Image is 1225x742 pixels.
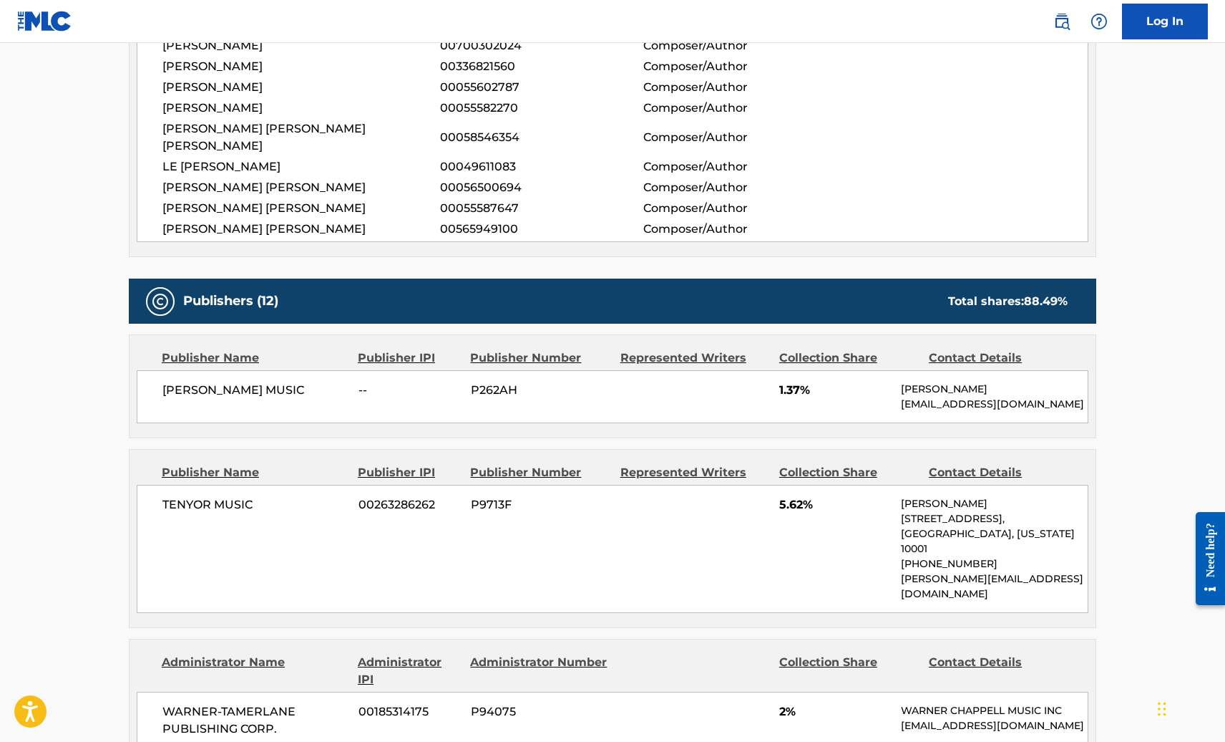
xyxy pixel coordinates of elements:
div: Collection Share [779,464,918,481]
a: Log In [1122,4,1208,39]
span: Composer/Author [643,58,829,75]
p: [PHONE_NUMBER] [901,556,1088,572]
div: Represented Writers [620,464,768,481]
span: 1.37% [779,382,890,399]
a: Public Search [1048,7,1076,36]
span: Composer/Author [643,158,829,175]
div: Administrator Name [162,654,347,688]
span: LE [PERSON_NAME] [162,158,440,175]
div: Total shares: [948,293,1068,310]
img: help [1090,13,1108,30]
span: -- [358,382,460,399]
div: Publisher IPI [358,350,459,367]
span: [PERSON_NAME] [PERSON_NAME] [162,179,440,196]
div: Publisher Number [470,464,609,481]
div: Collection Share [779,350,918,367]
div: Contact Details [929,350,1068,367]
span: [PERSON_NAME] [162,100,440,117]
span: 00700302024 [440,37,643,54]
p: [PERSON_NAME] [901,382,1088,397]
span: 88.49 % [1024,294,1068,308]
span: Composer/Author [643,79,829,96]
span: WARNER-TAMERLANE PUBLISHING CORP. [162,703,348,738]
div: Contact Details [929,464,1068,481]
span: P94075 [471,703,610,721]
span: [PERSON_NAME] [162,58,440,75]
span: 00185314175 [358,703,460,721]
span: [PERSON_NAME] [162,79,440,96]
span: [PERSON_NAME] [162,37,440,54]
div: Represented Writers [620,350,768,367]
span: 00055602787 [440,79,643,96]
img: search [1053,13,1070,30]
span: 00055587647 [440,200,643,217]
span: Composer/Author [643,221,829,238]
div: Publisher Name [162,350,347,367]
p: [EMAIL_ADDRESS][DOMAIN_NAME] [901,397,1088,412]
span: P9713F [471,496,610,514]
span: 00056500694 [440,179,643,196]
div: Collection Share [779,654,918,688]
p: [STREET_ADDRESS], [901,511,1088,526]
span: 00055582270 [440,100,643,117]
div: Contact Details [929,654,1068,688]
h5: Publishers (12) [183,293,278,309]
div: Drag [1158,688,1166,731]
span: Composer/Author [643,37,829,54]
span: 5.62% [779,496,890,514]
span: 2% [779,703,890,721]
iframe: Chat Widget [1153,673,1225,742]
p: WARNER CHAPPELL MUSIC INC [901,703,1088,718]
span: 00263286262 [358,496,460,514]
span: 00336821560 [440,58,643,75]
span: [PERSON_NAME] MUSIC [162,382,348,399]
p: [GEOGRAPHIC_DATA], [US_STATE] 10001 [901,526,1088,556]
div: Help [1085,7,1113,36]
span: 00565949100 [440,221,643,238]
span: Composer/Author [643,100,829,117]
span: Composer/Author [643,129,829,146]
span: [PERSON_NAME] [PERSON_NAME] [PERSON_NAME] [162,120,440,155]
span: [PERSON_NAME] [PERSON_NAME] [162,221,440,238]
p: [EMAIL_ADDRESS][DOMAIN_NAME] [901,718,1088,733]
span: 00058546354 [440,129,643,146]
div: Administrator Number [470,654,609,688]
span: Composer/Author [643,179,829,196]
img: MLC Logo [17,11,72,32]
p: [PERSON_NAME] [901,496,1088,511]
div: Publisher IPI [358,464,459,481]
iframe: Resource Center [1185,501,1225,616]
span: P262AH [471,382,610,399]
div: Publisher Number [470,350,609,367]
span: Composer/Author [643,200,829,217]
span: TENYOR MUSIC [162,496,348,514]
p: [PERSON_NAME][EMAIL_ADDRESS][DOMAIN_NAME] [901,572,1088,602]
div: Administrator IPI [358,654,459,688]
span: [PERSON_NAME] [PERSON_NAME] [162,200,440,217]
span: 00049611083 [440,158,643,175]
div: Publisher Name [162,464,347,481]
img: Publishers [152,293,169,310]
